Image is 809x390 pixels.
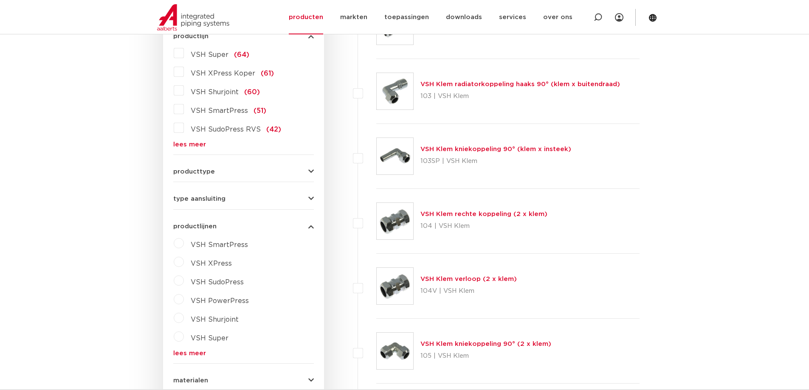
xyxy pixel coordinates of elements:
[420,211,547,217] a: VSH Klem rechte koppeling (2 x klem)
[191,241,248,248] span: VSH SmartPress
[173,33,209,39] span: productlijn
[191,51,228,58] span: VSH Super
[191,107,248,114] span: VSH SmartPress
[420,276,517,282] a: VSH Klem verloop (2 x klem)
[244,89,260,95] span: (60)
[191,126,261,133] span: VSH SudoPress RVS
[173,196,314,202] button: type aansluiting
[173,350,314,356] a: lees meer
[173,223,217,230] span: productlijnen
[377,268,413,304] img: Thumbnail for VSH Klem verloop (2 x klem)
[377,73,413,109] img: Thumbnail for VSH Klem radiatorkoppeling haaks 90° (klem x buitendraad)
[420,154,571,168] p: 103SP | VSH Klem
[191,279,244,286] span: VSH SudoPress
[266,126,281,133] span: (42)
[191,260,232,267] span: VSH XPress
[420,81,620,87] a: VSH Klem radiatorkoppeling haaks 90° (klem x buitendraad)
[173,141,314,148] a: lees meer
[377,203,413,239] img: Thumbnail for VSH Klem rechte koppeling (2 x klem)
[254,107,266,114] span: (51)
[173,168,215,175] span: producttype
[191,335,228,342] span: VSH Super
[420,146,571,152] a: VSH Klem kniekoppeling 90° (klem x insteek)
[420,219,547,233] p: 104 | VSH Klem
[173,377,314,384] button: materialen
[191,316,239,323] span: VSH Shurjoint
[420,349,551,363] p: 105 | VSH Klem
[261,70,274,77] span: (61)
[377,333,413,369] img: Thumbnail for VSH Klem kniekoppeling 90° (2 x klem)
[173,196,226,202] span: type aansluiting
[173,168,314,175] button: producttype
[191,70,255,77] span: VSH XPress Koper
[173,223,314,230] button: productlijnen
[234,51,249,58] span: (64)
[420,90,620,103] p: 103 | VSH Klem
[420,341,551,347] a: VSH Klem kniekoppeling 90° (2 x klem)
[173,33,314,39] button: productlijn
[420,284,517,298] p: 104V | VSH Klem
[191,89,239,95] span: VSH Shurjoint
[377,138,413,174] img: Thumbnail for VSH Klem kniekoppeling 90° (klem x insteek)
[191,297,249,304] span: VSH PowerPress
[173,377,208,384] span: materialen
